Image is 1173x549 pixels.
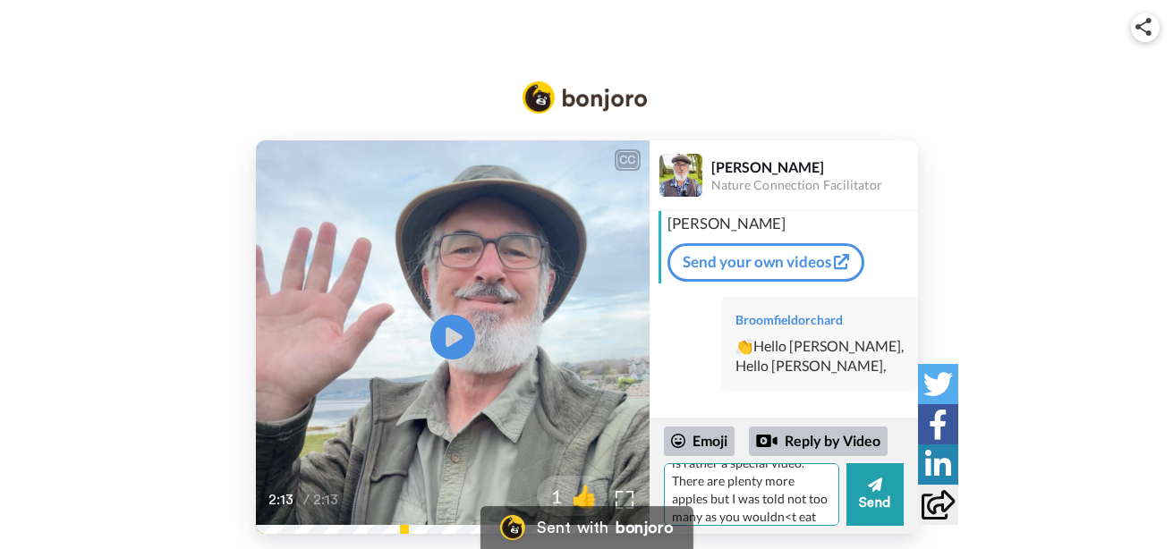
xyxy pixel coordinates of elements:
[735,336,904,357] div: 👏Hello [PERSON_NAME],
[735,356,904,376] div: Hello [PERSON_NAME],
[659,154,702,197] img: Profile Image
[537,476,607,516] button: 1👍
[711,158,917,175] div: [PERSON_NAME]
[1135,18,1152,36] img: ic_share.svg
[735,311,904,329] div: Broomfieldorchard
[711,178,917,193] div: Nature Connection Facilitator
[667,243,864,281] a: Send your own videos
[537,519,608,536] div: Sent with
[616,151,639,169] div: CC
[616,519,673,536] div: bonjoro
[562,482,607,511] span: 👍
[537,484,562,509] span: 1
[664,427,735,455] div: Emoji
[313,489,344,511] span: 2:13
[664,463,839,526] textarea: Hello [PERSON_NAME] that is rather a special video. There are plenty more apples but I was told n...
[268,489,300,511] span: 2:13
[523,81,648,114] img: Bonjoro Logo
[303,489,310,511] span: /
[480,506,693,549] a: Bonjoro LogoSent withbonjoro
[499,515,524,540] img: Bonjoro Logo
[756,430,778,452] div: Reply by Video
[749,427,888,457] div: Reply by Video
[846,463,904,526] button: Send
